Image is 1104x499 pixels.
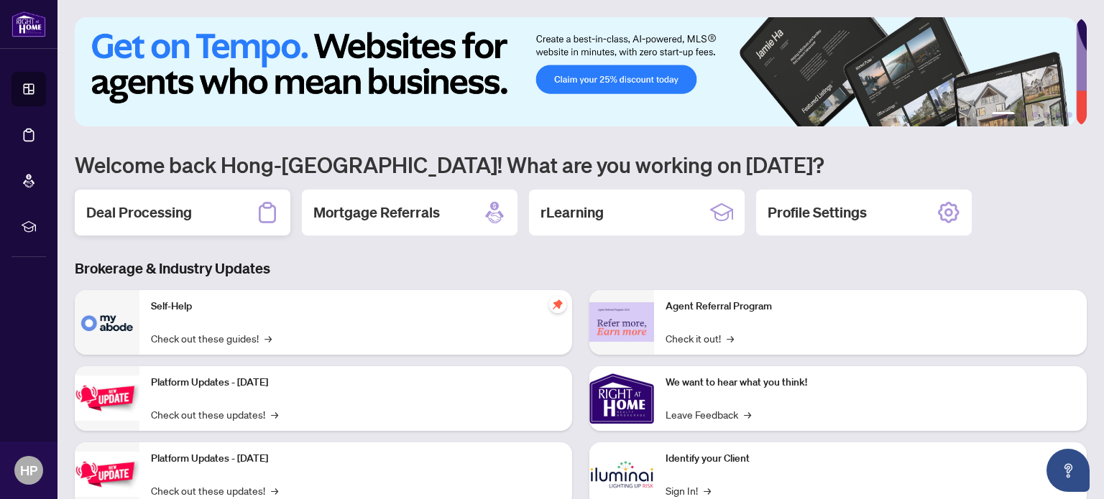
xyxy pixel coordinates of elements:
[75,290,139,355] img: Self-Help
[271,482,278,498] span: →
[151,299,561,314] p: Self-Help
[75,258,1087,279] h3: Brokerage & Industry Updates
[75,452,139,497] img: Platform Updates - July 8, 2025
[666,375,1075,391] p: We want to hear what you think!
[75,376,139,421] img: Platform Updates - July 21, 2025
[151,451,561,467] p: Platform Updates - [DATE]
[151,330,272,346] a: Check out these guides!→
[1021,112,1026,118] button: 2
[1046,449,1090,492] button: Open asap
[727,330,734,346] span: →
[151,406,278,422] a: Check out these updates!→
[1044,112,1049,118] button: 4
[549,296,566,313] span: pushpin
[1032,112,1038,118] button: 3
[704,482,711,498] span: →
[992,112,1015,118] button: 1
[666,330,734,346] a: Check it out!→
[75,151,1087,178] h1: Welcome back Hong-[GEOGRAPHIC_DATA]! What are you working on [DATE]?
[75,17,1076,126] img: Slide 0
[151,375,561,391] p: Platform Updates - [DATE]
[86,202,192,223] h2: Deal Processing
[264,330,272,346] span: →
[744,406,751,422] span: →
[666,451,1075,467] p: Identify your Client
[151,482,278,498] a: Check out these updates!→
[666,482,711,498] a: Sign In!→
[666,299,1075,314] p: Agent Referral Program
[20,460,37,480] span: HP
[540,202,604,223] h2: rLearning
[1067,112,1072,118] button: 6
[768,202,867,223] h2: Profile Settings
[589,366,654,431] img: We want to hear what you think!
[313,202,440,223] h2: Mortgage Referrals
[589,302,654,342] img: Agent Referral Program
[1055,112,1061,118] button: 5
[11,11,46,37] img: logo
[666,406,751,422] a: Leave Feedback→
[271,406,278,422] span: →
